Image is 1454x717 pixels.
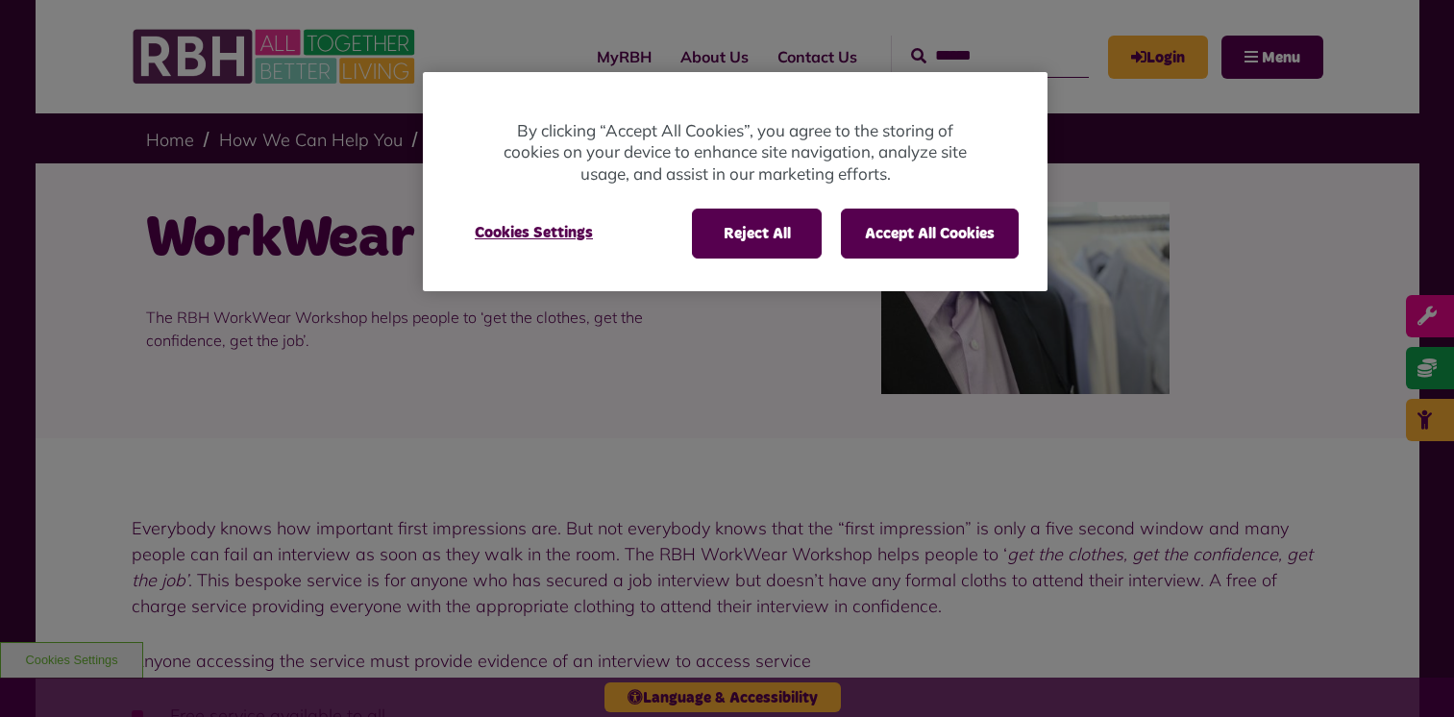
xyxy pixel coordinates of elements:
button: Cookies Settings [452,209,616,257]
div: Cookie banner [423,72,1047,292]
div: Privacy [423,72,1047,292]
p: By clicking “Accept All Cookies”, you agree to the storing of cookies on your device to enhance s... [500,120,971,185]
button: Accept All Cookies [841,209,1019,259]
button: Reject All [692,209,822,259]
